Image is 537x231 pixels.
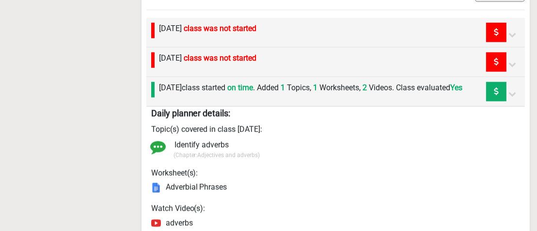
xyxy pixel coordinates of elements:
span: 2 [363,83,367,92]
img: data:image/png;base64,iVBORw0KGgoAAAANSUhEUgAAAgAAAAIACAYAAAD0eNT6AAAABHNCSVQICAgIfAhkiAAAAAlwSFl... [151,183,161,193]
span: class was not started [184,24,257,33]
span: 1 [281,83,285,92]
label: [DATE] class started . Added Topics, Worksheets, Videos. Class evaluated [159,82,463,94]
label: adverbs [166,219,193,227]
label: Adverbial Phrases [166,183,227,191]
span: class was not started [184,53,257,63]
label: Watch Video(s): [151,203,205,214]
label: Topic(s) covered in class [DATE]: [151,124,263,135]
label: Worksheet(s): [151,167,198,179]
span: 1 [314,83,318,92]
label: Identify adverbs [174,139,229,151]
img: /static/media/youtubeIcon.2f027ba9.svg [151,218,161,228]
span: on time [228,83,253,92]
label: Daily planner details: [151,107,231,120]
p: (Chapter: Adjectives and adverbs ) [174,151,260,160]
label: [DATE] [159,52,257,64]
span: Yes [451,83,463,92]
label: [DATE] [159,23,257,34]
